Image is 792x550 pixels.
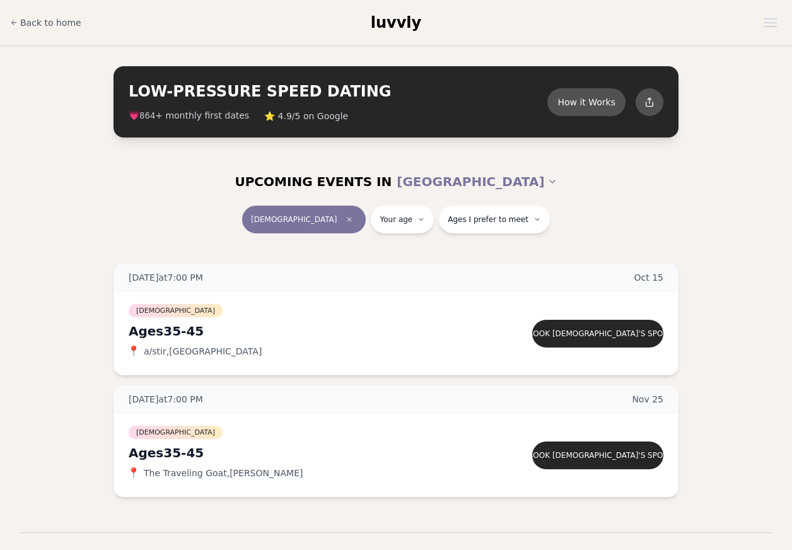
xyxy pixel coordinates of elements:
[20,16,81,29] span: Back to home
[242,206,366,233] button: [DEMOGRAPHIC_DATA]Clear event type filter
[759,13,782,32] button: Open menu
[448,214,528,225] span: Ages I prefer to meet
[129,271,203,284] span: [DATE] at 7:00 PM
[532,320,663,348] button: Book [DEMOGRAPHIC_DATA]'s spot
[129,109,249,122] span: 💗 + monthly first dates
[144,467,303,479] span: The Traveling Goat , [PERSON_NAME]
[129,304,223,317] span: [DEMOGRAPHIC_DATA]
[129,81,547,102] h2: LOW-PRESSURE SPEED DATING
[129,444,484,462] div: Ages 35-45
[634,271,664,284] span: Oct 15
[371,206,434,233] button: Your age
[139,111,155,121] span: 864
[129,426,223,439] span: [DEMOGRAPHIC_DATA]
[235,173,392,190] span: UPCOMING EVENTS IN
[547,88,626,116] button: How it Works
[251,214,337,225] span: [DEMOGRAPHIC_DATA]
[129,393,203,406] span: [DATE] at 7:00 PM
[129,346,139,356] span: 📍
[371,14,421,32] span: luvvly
[439,206,550,233] button: Ages I prefer to meet
[129,322,484,340] div: Ages 35-45
[10,10,81,35] a: Back to home
[342,212,357,227] span: Clear event type filter
[144,345,262,358] span: a/stir , [GEOGRAPHIC_DATA]
[264,110,348,122] span: ⭐ 4.9/5 on Google
[129,468,139,478] span: 📍
[532,442,663,469] button: Book [DEMOGRAPHIC_DATA]'s spot
[380,214,412,225] span: Your age
[632,393,663,406] span: Nov 25
[371,13,421,33] a: luvvly
[397,168,557,196] button: [GEOGRAPHIC_DATA]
